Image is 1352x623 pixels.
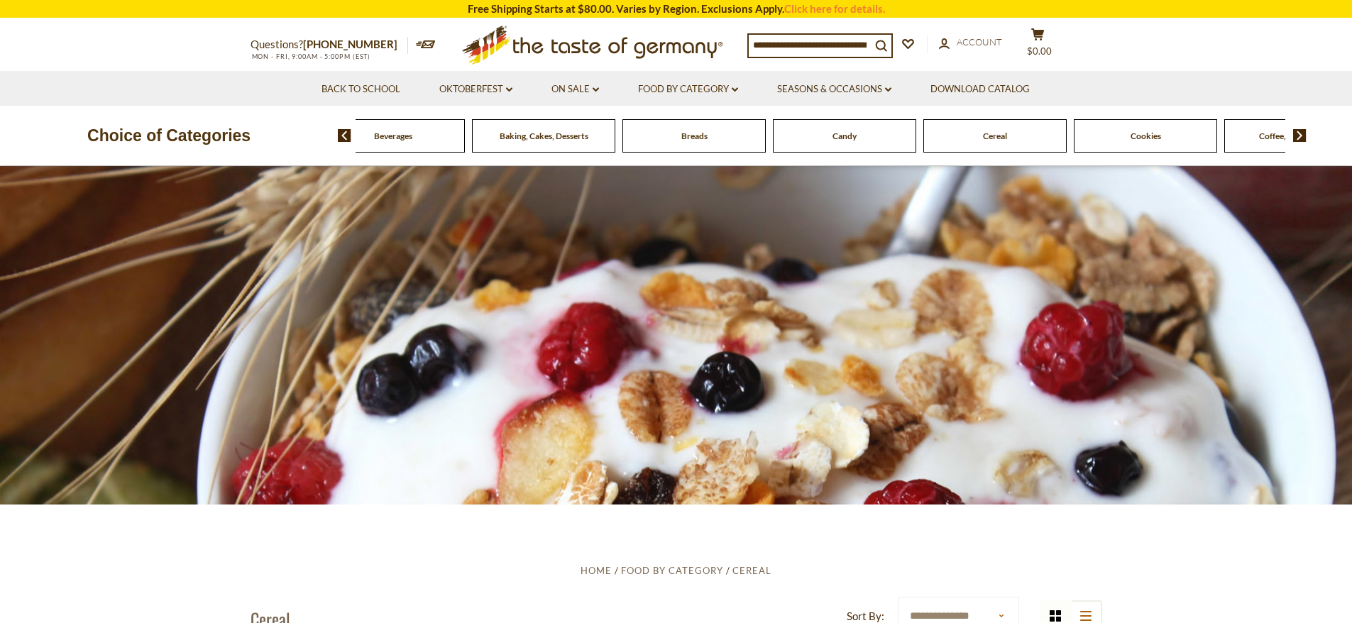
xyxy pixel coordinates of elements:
[439,82,512,97] a: Oktoberfest
[338,129,351,142] img: previous arrow
[832,131,857,141] a: Candy
[930,82,1030,97] a: Download Catalog
[1017,28,1060,63] button: $0.00
[1131,131,1161,141] a: Cookies
[374,131,412,141] a: Beverages
[500,131,588,141] a: Baking, Cakes, Desserts
[681,131,708,141] a: Breads
[621,565,723,576] a: Food By Category
[251,53,371,60] span: MON - FRI, 9:00AM - 5:00PM (EST)
[551,82,599,97] a: On Sale
[784,2,885,15] a: Click here for details.
[957,36,1002,48] span: Account
[1293,129,1307,142] img: next arrow
[1027,45,1052,57] span: $0.00
[777,82,891,97] a: Seasons & Occasions
[939,35,1002,50] a: Account
[983,131,1007,141] a: Cereal
[732,565,771,576] a: Cereal
[638,82,738,97] a: Food By Category
[251,35,408,54] p: Questions?
[1259,131,1334,141] a: Coffee, Cocoa & Tea
[303,38,397,50] a: [PHONE_NUMBER]
[581,565,612,576] a: Home
[321,82,400,97] a: Back to School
